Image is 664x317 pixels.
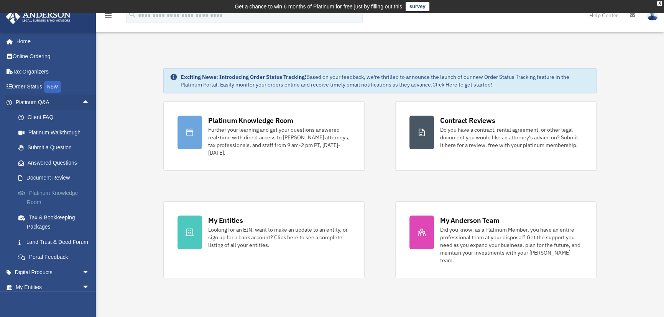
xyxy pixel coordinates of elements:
[163,101,365,171] a: Platinum Knowledge Room Further your learning and get your questions answered real-time with dire...
[181,74,306,80] strong: Exciting News: Introducing Order Status Tracking!
[432,81,492,88] a: Click Here to get started!
[657,1,662,6] div: close
[11,170,101,186] a: Document Review
[235,2,402,11] div: Get a chance to win 6 months of Platinum for free just by filling out this
[440,216,499,225] div: My Anderson Team
[11,125,101,140] a: Platinum Walkthrough
[5,49,101,64] a: Online Ordering
[406,2,429,11] a: survey
[104,11,113,20] i: menu
[82,280,97,296] span: arrow_drop_down
[11,234,101,250] a: Land Trust & Deed Forum
[181,73,590,88] div: Based on your feedback, we're thrilled to announce the launch of our new Order Status Tracking fe...
[44,81,61,93] div: NEW
[11,185,101,210] a: Platinum Knowledge Room
[5,34,97,49] a: Home
[208,126,350,157] div: Further your learning and get your questions answered real-time with direct access to [PERSON_NAM...
[395,101,597,171] a: Contract Reviews Do you have a contract, rental agreement, or other legal document you would like...
[208,116,293,125] div: Platinum Knowledge Room
[440,116,495,125] div: Contract Reviews
[5,280,101,295] a: My Entitiesarrow_drop_down
[104,13,113,20] a: menu
[5,265,101,280] a: Digital Productsarrow_drop_down
[440,126,582,149] div: Do you have a contract, rental agreement, or other legal document you would like an attorney's ad...
[82,95,97,110] span: arrow_drop_up
[208,216,243,225] div: My Entities
[5,79,101,95] a: Order StatusNEW
[3,9,73,24] img: Anderson Advisors Platinum Portal
[208,226,350,249] div: Looking for an EIN, want to make an update to an entity, or sign up for a bank account? Click her...
[82,265,97,280] span: arrow_drop_down
[11,210,101,234] a: Tax & Bookkeeping Packages
[163,201,365,278] a: My Entities Looking for an EIN, want to make an update to an entity, or sign up for a bank accoun...
[128,10,136,19] i: search
[647,10,658,21] img: User Pic
[5,64,101,79] a: Tax Organizers
[11,250,101,265] a: Portal Feedback
[11,110,101,125] a: Client FAQ
[5,95,101,110] a: Platinum Q&Aarrow_drop_up
[395,201,597,278] a: My Anderson Team Did you know, as a Platinum Member, you have an entire professional team at your...
[11,155,101,170] a: Answered Questions
[440,226,582,264] div: Did you know, as a Platinum Member, you have an entire professional team at your disposal? Get th...
[11,140,101,155] a: Submit a Question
